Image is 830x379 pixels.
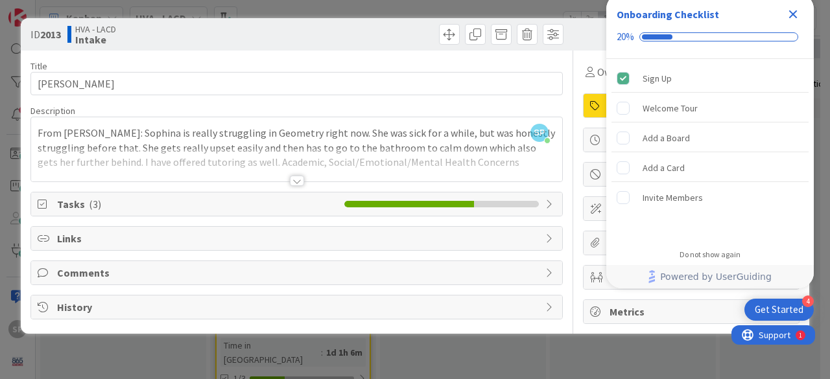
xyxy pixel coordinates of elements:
[75,24,116,34] span: HVA - LACD
[75,34,116,45] b: Intake
[606,59,814,241] div: Checklist items
[30,105,75,117] span: Description
[643,160,685,176] div: Add a Card
[744,299,814,321] div: Open Get Started checklist, remaining modules: 4
[57,299,539,315] span: History
[611,64,809,93] div: Sign Up is complete.
[643,100,698,116] div: Welcome Tour
[57,265,539,281] span: Comments
[30,27,61,42] span: ID
[617,31,634,43] div: 20%
[57,196,338,212] span: Tasks
[89,198,101,211] span: ( 3 )
[755,303,803,316] div: Get Started
[611,154,809,182] div: Add a Card is incomplete.
[611,183,809,212] div: Invite Members is incomplete.
[30,72,563,95] input: type card name here...
[680,249,741,260] div: Do not show again
[597,64,626,80] span: Owner
[617,31,803,43] div: Checklist progress: 20%
[40,28,61,41] b: 2013
[643,71,672,86] div: Sign Up
[67,5,71,16] div: 1
[660,269,772,284] span: Powered by UserGuiding
[57,231,539,246] span: Links
[783,4,803,25] div: Close Checklist
[610,304,776,319] span: Metrics
[617,6,719,22] div: Onboarding Checklist
[802,295,814,307] div: 4
[30,60,47,72] label: Title
[613,265,807,288] a: Powered by UserGuiding
[38,126,556,170] p: From [PERSON_NAME]: Sophina is really struggling in Geometry right now. She was sick for a while,...
[643,190,703,205] div: Invite Members
[530,124,549,142] span: SP
[611,94,809,122] div: Welcome Tour is incomplete.
[27,2,59,17] span: Support
[611,124,809,152] div: Add a Board is incomplete.
[606,265,814,288] div: Footer
[643,130,690,146] div: Add a Board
